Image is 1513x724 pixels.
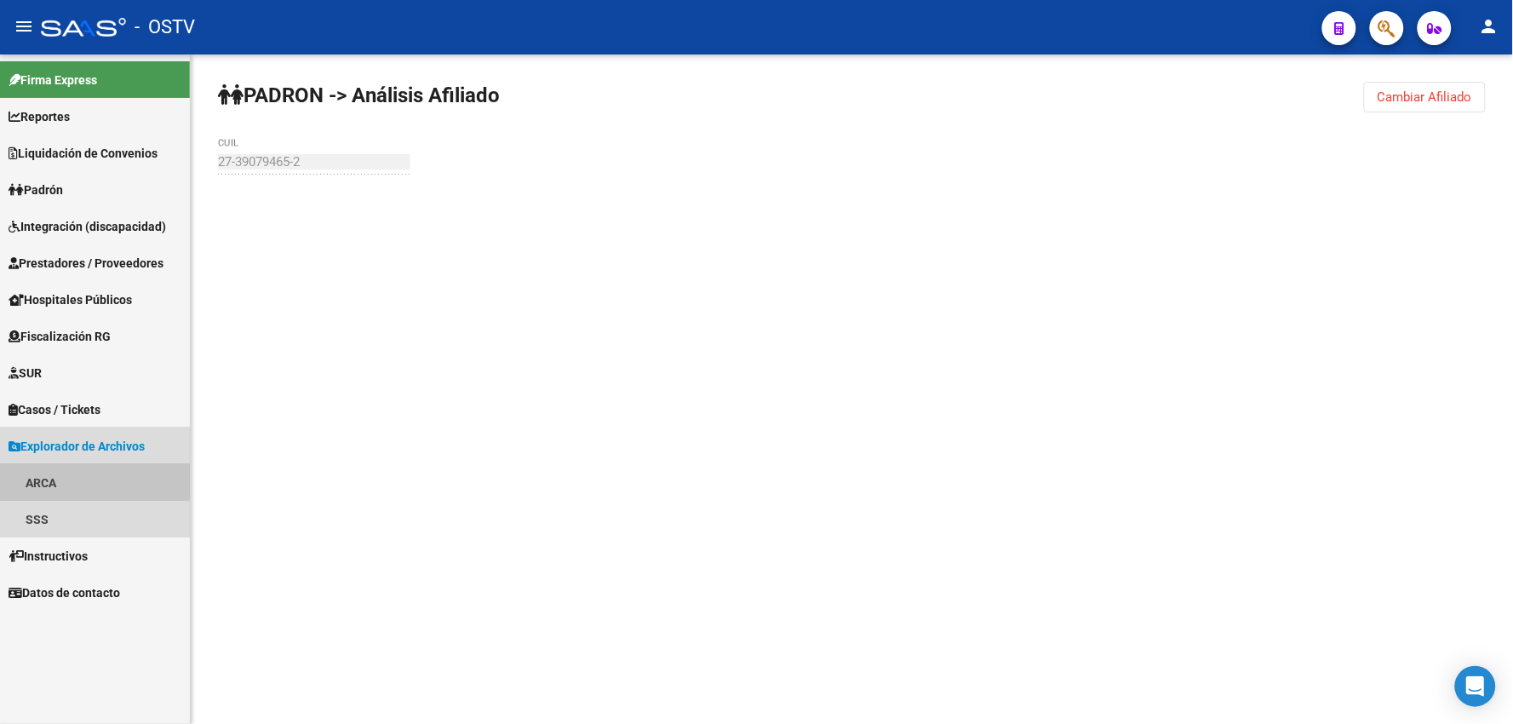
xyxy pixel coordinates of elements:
span: Liquidación de Convenios [9,144,158,163]
button: Cambiar Afiliado [1364,82,1486,112]
span: Firma Express [9,71,97,89]
div: Open Intercom Messenger [1455,666,1496,707]
span: - OSTV [135,9,195,46]
span: Cambiar Afiliado [1378,89,1472,105]
span: Prestadores / Proveedores [9,254,163,273]
mat-icon: menu [14,16,34,37]
span: Casos / Tickets [9,400,100,419]
span: Padrón [9,181,63,199]
span: Integración (discapacidad) [9,217,166,236]
span: Instructivos [9,547,88,566]
span: Reportes [9,107,70,126]
span: SUR [9,364,42,382]
strong: PADRON -> Análisis Afiliado [218,83,500,107]
span: Datos de contacto [9,583,120,602]
mat-icon: person [1479,16,1499,37]
span: Fiscalización RG [9,327,111,346]
span: Hospitales Públicos [9,290,132,309]
span: Explorador de Archivos [9,437,145,456]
